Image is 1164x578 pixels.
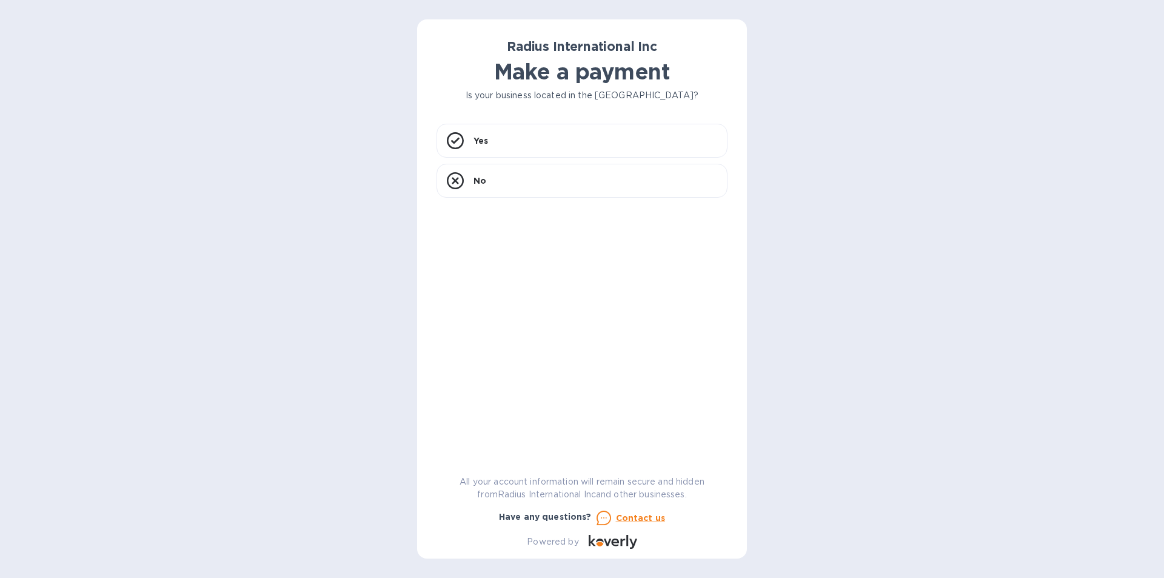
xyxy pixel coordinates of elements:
p: Powered by [527,536,578,548]
p: No [473,175,486,187]
p: All your account information will remain secure and hidden from Radius International Inc and othe... [436,476,727,501]
h1: Make a payment [436,59,727,84]
b: Have any questions? [499,512,592,522]
p: Is your business located in the [GEOGRAPHIC_DATA]? [436,89,727,102]
b: Radius International Inc [507,39,657,54]
p: Yes [473,135,488,147]
u: Contact us [616,513,666,523]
